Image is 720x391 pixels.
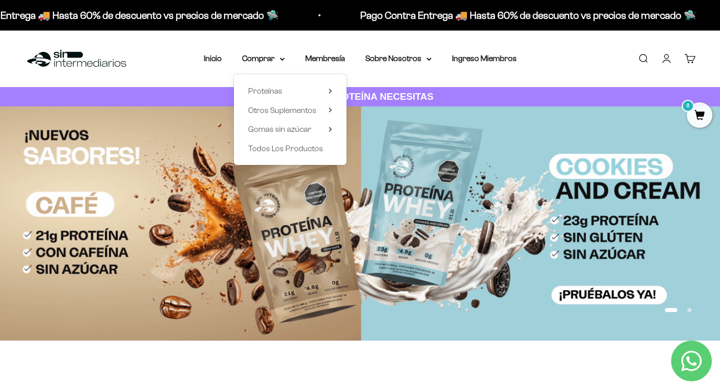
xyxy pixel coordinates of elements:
a: Ingreso Miembros [452,54,517,63]
span: Todos Los Productos [248,144,323,153]
strong: CUANTA PROTEÍNA NECESITAS [286,91,434,102]
summary: Gomas sin azúcar [248,123,332,136]
summary: Proteínas [248,85,332,98]
a: Todos Los Productos [248,142,332,155]
summary: Comprar [242,52,285,65]
mark: 0 [682,100,694,112]
a: Membresía [305,54,345,63]
span: Proteínas [248,87,282,95]
span: Otros Suplementos [248,106,316,115]
a: 0 [687,110,712,122]
summary: Otros Suplementos [248,104,332,117]
span: Gomas sin azúcar [248,125,311,133]
p: Pago Contra Entrega 🚚 Hasta 60% de descuento vs precios de mercado 🛸 [357,7,693,23]
a: Inicio [204,54,222,63]
summary: Sobre Nosotros [365,52,432,65]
